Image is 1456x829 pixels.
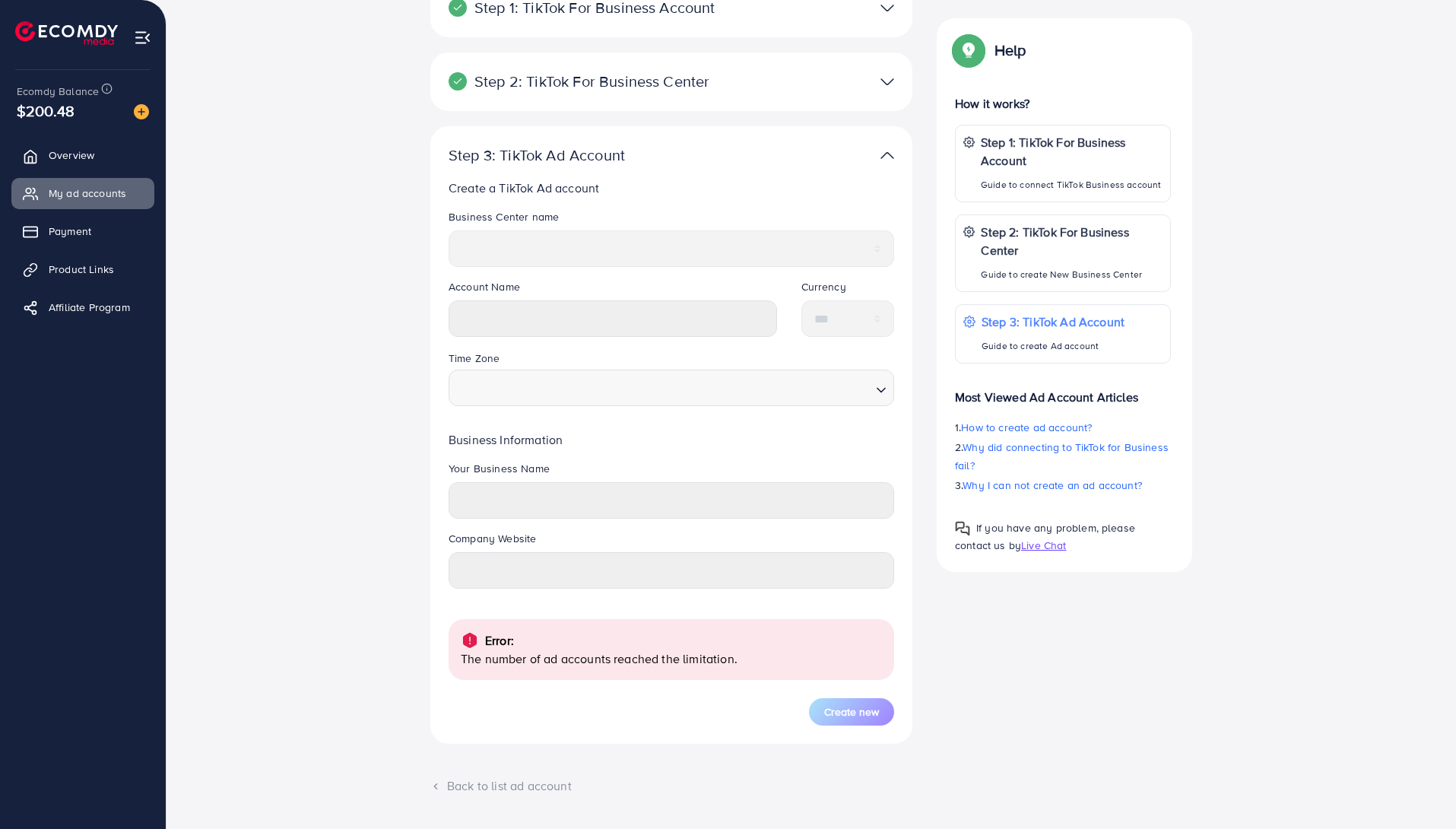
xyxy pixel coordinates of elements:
[49,224,91,239] span: Payment
[11,140,154,170] a: Overview
[461,631,479,650] img: alert
[982,313,1125,331] p: Step 3: TikTok Ad Account
[1021,538,1066,553] span: Live Chat
[49,148,94,163] span: Overview
[981,133,1163,170] p: Step 1: TikTok For Business Account
[15,21,118,45] img: logo
[961,420,1092,435] span: How to create ad account?
[11,216,154,246] a: Payment
[430,777,912,795] div: Back to list ad account
[455,373,870,402] input: Search for option
[981,176,1163,194] p: Guide to connect TikTok Business account
[955,440,1169,473] span: Why did connecting to TikTok for Business fail?
[17,100,75,122] span: $200.48
[981,223,1163,259] p: Step 2: TikTok For Business Center
[880,145,894,167] img: TikTok partner
[880,71,894,93] img: TikTok partner
[1391,761,1445,818] iframe: Chat
[449,370,894,406] div: Search for option
[11,254,154,284] a: Product Links
[134,29,151,46] img: menu
[49,300,130,315] span: Affiliate Program
[955,37,982,64] img: Popup guide
[49,186,126,201] span: My ad accounts
[963,478,1142,493] span: Why I can not create an ad account?
[134,104,149,119] img: image
[809,698,894,726] button: Create new
[801,279,895,300] legend: Currency
[449,351,500,366] label: Time Zone
[955,520,1135,553] span: If you have any problem, please contact us by
[449,72,738,91] p: Step 2: TikTok For Business Center
[955,476,1171,494] p: 3.
[485,631,514,650] p: Error:
[955,94,1171,113] p: How it works?
[11,178,154,208] a: My ad accounts
[449,461,894,482] legend: Your Business Name
[49,262,114,277] span: Product Links
[449,279,777,300] legend: Account Name
[461,650,882,668] p: The number of ad accounts reached the limitation.
[955,376,1171,406] p: Most Viewed Ad Account Articles
[11,292,154,322] a: Affiliate Program
[449,531,894,552] legend: Company Website
[955,418,1171,437] p: 1.
[449,179,900,197] p: Create a TikTok Ad account
[982,337,1125,355] p: Guide to create Ad account
[994,41,1026,59] p: Help
[824,704,879,719] span: Create new
[449,430,894,449] p: Business Information
[981,265,1163,284] p: Guide to create New Business Center
[955,438,1171,475] p: 2.
[17,84,99,99] span: Ecomdy Balance
[449,146,738,164] p: Step 3: TikTok Ad Account
[449,209,894,230] legend: Business Center name
[955,521,970,536] img: Popup guide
